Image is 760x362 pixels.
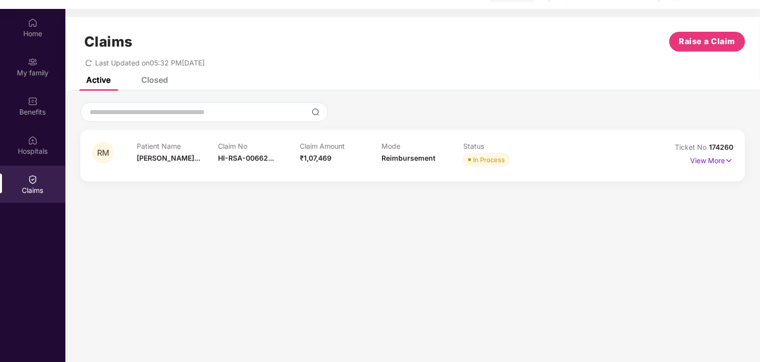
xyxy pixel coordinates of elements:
span: Ticket No [675,143,709,151]
div: Active [86,75,110,85]
img: svg+xml;base64,PHN2ZyBpZD0iU2VhcmNoLTMyeDMyIiB4bWxucz0iaHR0cDovL3d3dy53My5vcmcvMjAwMC9zdmciIHdpZH... [312,108,320,116]
img: svg+xml;base64,PHN2ZyBpZD0iSG9tZSIgeG1sbnM9Imh0dHA6Ly93d3cudzMub3JnLzIwMDAvc3ZnIiB3aWR0aD0iMjAiIG... [28,18,38,28]
div: In Process [473,155,505,165]
span: RM [97,149,109,157]
span: Raise a Claim [679,35,736,48]
p: Claim Amount [300,142,381,150]
p: Patient Name [137,142,218,150]
img: svg+xml;base64,PHN2ZyB4bWxucz0iaHR0cDovL3d3dy53My5vcmcvMjAwMC9zdmciIHdpZHRoPSIxNyIgaGVpZ2h0PSIxNy... [725,155,733,166]
p: Claim No [218,142,300,150]
div: Closed [141,75,168,85]
img: svg+xml;base64,PHN2ZyB3aWR0aD0iMjAiIGhlaWdodD0iMjAiIHZpZXdCb3g9IjAgMCAyMCAyMCIgZmlsbD0ibm9uZSIgeG... [28,57,38,67]
p: Status [463,142,545,150]
span: Reimbursement [381,154,435,162]
p: View More [690,153,733,166]
img: svg+xml;base64,PHN2ZyBpZD0iQmVuZWZpdHMiIHhtbG5zPSJodHRwOi8vd3d3LnczLm9yZy8yMDAwL3N2ZyIgd2lkdGg9Ij... [28,96,38,106]
p: Mode [381,142,463,150]
h1: Claims [84,33,133,50]
img: svg+xml;base64,PHN2ZyBpZD0iQ2xhaW0iIHhtbG5zPSJodHRwOi8vd3d3LnczLm9yZy8yMDAwL3N2ZyIgd2lkdGg9IjIwIi... [28,175,38,184]
span: Last Updated on 05:32 PM[DATE] [95,59,205,67]
span: HI-RSA-00662... [218,154,274,162]
span: 174260 [709,143,733,151]
button: Raise a Claim [669,32,745,52]
span: redo [85,59,92,67]
span: ₹1,07,469 [300,154,331,162]
img: svg+xml;base64,PHN2ZyBpZD0iSG9zcGl0YWxzIiB4bWxucz0iaHR0cDovL3d3dy53My5vcmcvMjAwMC9zdmciIHdpZHRoPS... [28,135,38,145]
span: [PERSON_NAME]... [137,154,200,162]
